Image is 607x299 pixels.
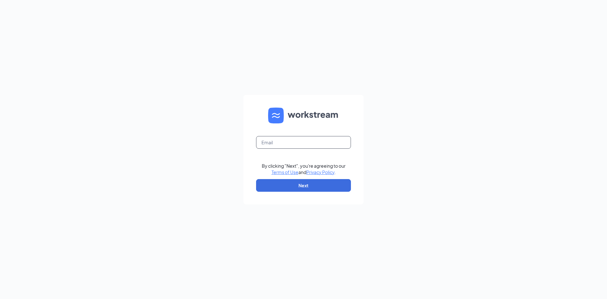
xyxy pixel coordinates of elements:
[262,163,346,175] div: By clicking "Next", you're agreeing to our and .
[306,169,334,175] a: Privacy Policy
[256,179,351,192] button: Next
[268,108,339,123] img: WS logo and Workstream text
[256,136,351,149] input: Email
[272,169,298,175] a: Terms of Use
